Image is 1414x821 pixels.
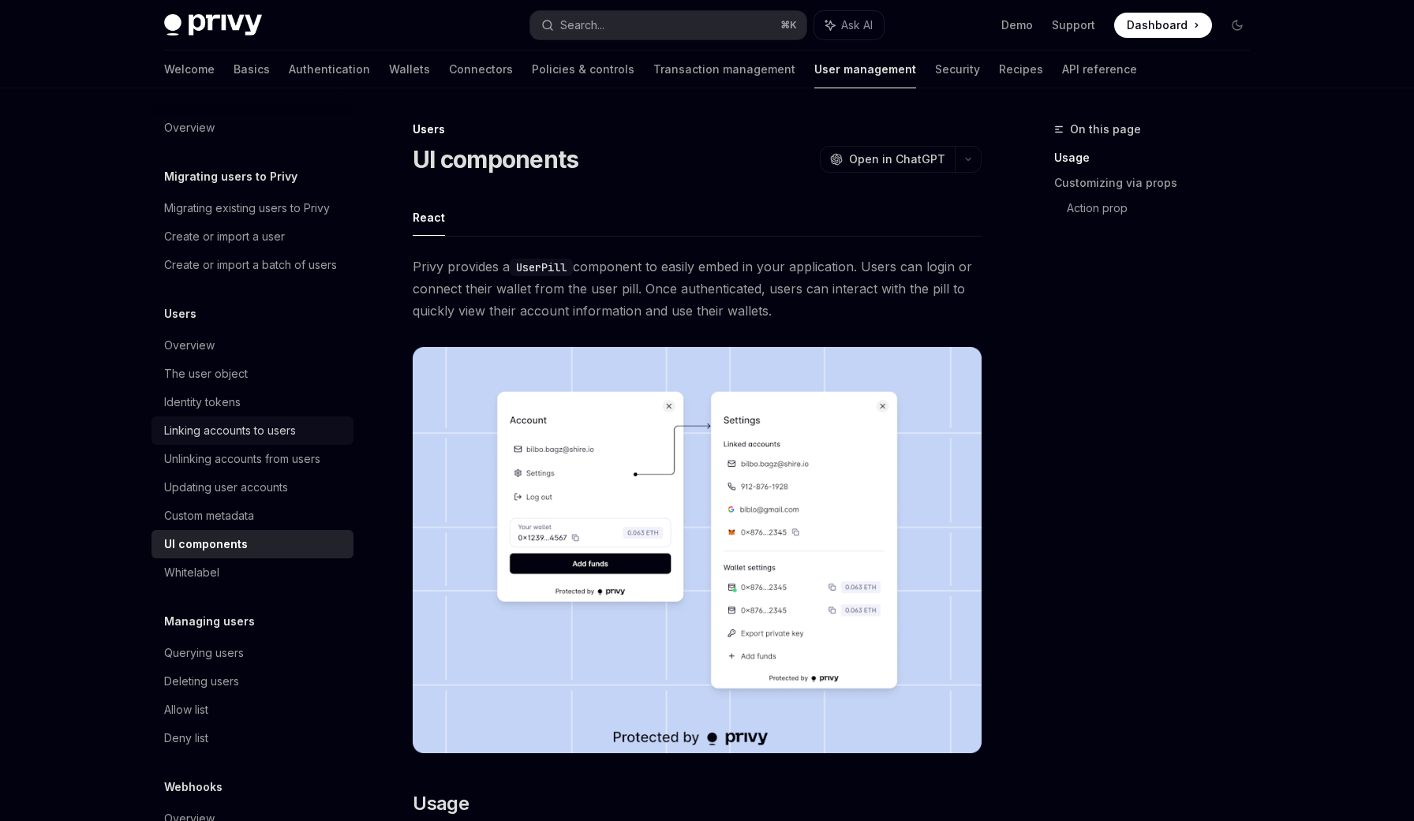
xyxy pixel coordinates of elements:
img: dark logo [164,14,262,36]
a: Updating user accounts [151,473,353,502]
div: UI components [164,535,248,554]
div: Search... [560,16,604,35]
code: UserPill [510,259,573,276]
button: Toggle dark mode [1225,13,1250,38]
a: Authentication [289,50,370,88]
a: Custom metadata [151,502,353,530]
a: Security [935,50,980,88]
a: Linking accounts to users [151,416,353,445]
a: Recipes [999,50,1043,88]
span: Ask AI [841,17,873,33]
div: Create or import a user [164,227,285,246]
div: Allow list [164,700,208,719]
div: Create or import a batch of users [164,256,337,274]
a: Migrating existing users to Privy [151,194,353,222]
a: Dashboard [1114,13,1212,38]
a: Wallets [389,50,430,88]
a: Demo [1001,17,1033,33]
button: Search...⌘K [530,11,806,39]
a: Identity tokens [151,388,353,416]
h5: Managing users [164,612,255,631]
a: Create or import a user [151,222,353,251]
div: The user object [164,364,248,383]
a: Basics [234,50,270,88]
a: Unlinking accounts from users [151,445,353,473]
a: Allow list [151,696,353,724]
div: Deleting users [164,672,239,691]
div: Custom metadata [164,506,254,525]
button: Ask AI [814,11,884,39]
div: Deny list [164,729,208,748]
div: Overview [164,336,215,355]
div: Identity tokens [164,393,241,412]
a: Policies & controls [532,50,634,88]
span: Privy provides a component to easily embed in your application. Users can login or connect their ... [413,256,982,322]
button: React [413,199,445,236]
h5: Users [164,304,196,323]
a: Connectors [449,50,513,88]
a: Querying users [151,639,353,667]
a: API reference [1062,50,1137,88]
a: The user object [151,360,353,388]
div: Updating user accounts [164,478,288,497]
button: Open in ChatGPT [820,146,955,173]
a: Welcome [164,50,215,88]
h5: Webhooks [164,778,223,797]
div: Linking accounts to users [164,421,296,440]
a: User management [814,50,916,88]
span: ⌘ K [780,19,797,32]
div: Users [413,121,982,137]
a: Deleting users [151,667,353,696]
a: Overview [151,331,353,360]
a: Deny list [151,724,353,752]
a: Overview [151,114,353,142]
span: Dashboard [1127,17,1188,33]
a: Support [1052,17,1095,33]
div: Overview [164,118,215,137]
span: Usage [413,791,469,816]
div: Whitelabel [164,563,219,582]
span: On this page [1070,120,1141,139]
a: Transaction management [653,50,795,88]
div: Migrating existing users to Privy [164,199,330,218]
a: UI components [151,530,353,558]
h1: UI components [413,145,578,174]
span: Open in ChatGPT [849,151,945,167]
a: Whitelabel [151,558,353,587]
a: Customizing via props [1054,170,1262,196]
a: Usage [1054,145,1262,170]
h5: Migrating users to Privy [164,167,297,186]
a: Action prop [1067,196,1262,221]
a: Create or import a batch of users [151,251,353,279]
img: images/Userpill2.png [413,347,982,753]
div: Querying users [164,644,244,662]
div: Unlinking accounts from users [164,450,320,468]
